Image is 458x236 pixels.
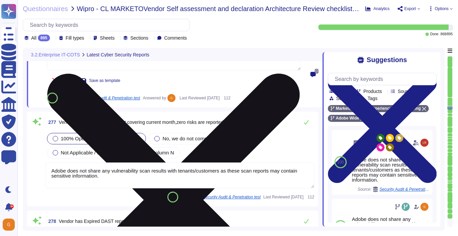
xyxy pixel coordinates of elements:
span: All [31,36,37,40]
button: user [1,217,19,232]
span: Wipro - CL MARKETOVendor Self assessment and declaration Architecture Review checklist ver 1.7.9 ... [77,5,360,12]
span: Sections [130,36,148,40]
span: 93 [171,195,175,199]
span: Analytics [373,7,390,11]
span: 3.2.Enterprise IT-COTS [31,52,80,57]
img: user [167,94,175,102]
span: Fill types [66,36,84,40]
span: 0 [315,69,318,74]
span: 868 / 895 [441,33,453,36]
span: Sheets [100,36,115,40]
span: 277 [46,120,56,125]
input: Search by keywords [332,73,436,85]
span: 278 [46,219,56,224]
img: user [3,219,15,231]
img: user [420,203,428,211]
textarea: Adobe does not share any vulnerability scan results with tenants/customers as these scan reports ... [46,162,314,188]
div: 9+ [10,204,14,208]
span: Questionnaires [23,5,68,12]
span: Options [435,7,449,11]
span: 100 [337,160,344,164]
span: 100 [50,96,55,100]
span: Latest Cyber Security Reports [87,52,149,57]
img: user [420,139,428,147]
span: Comments [164,36,187,40]
div: 895 [38,35,50,41]
span: Export [404,7,416,11]
button: Analytics [365,6,390,11]
span: Done: [430,33,439,36]
span: 112 [306,195,314,199]
input: Search by keywords [27,19,189,31]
